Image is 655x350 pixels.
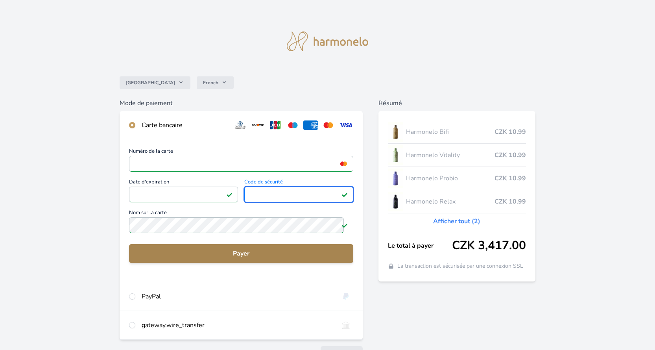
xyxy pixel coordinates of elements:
img: CLEAN_BIFI_se_stinem_x-lo.jpg [388,122,403,142]
h6: Résumé [378,98,535,108]
span: CZK 10.99 [494,127,526,137]
img: CLEAN_PROBIO_se_stinem_x-lo.jpg [388,169,403,188]
span: Code de sécurité [244,180,353,187]
img: amex.svg [303,120,318,130]
img: mc [338,160,349,167]
span: Harmonelo Relax [406,197,494,206]
button: [GEOGRAPHIC_DATA] [120,76,190,89]
span: CZK 3,417.00 [452,239,526,253]
button: Payer [129,244,353,263]
img: CLEAN_RELAX_se_stinem_x-lo.jpg [388,192,403,211]
button: French [197,76,234,89]
img: Champ valide [226,191,232,198]
span: Harmonelo Probio [406,174,494,183]
input: Nom sur la carteChamp valide [129,217,344,233]
span: CZK 10.99 [494,150,526,160]
span: [GEOGRAPHIC_DATA] [126,80,175,86]
span: Harmonelo Bifi [406,127,494,137]
div: gateway.wire_transfer [142,320,332,330]
img: paypal.svg [339,292,353,301]
span: Date d'expiration [129,180,238,187]
span: Harmonelo Vitality [406,150,494,160]
a: Afficher tout (2) [433,217,480,226]
span: CZK 10.99 [494,174,526,183]
span: Payer [135,249,347,258]
span: La transaction est sécurisée par une connexion SSL [397,262,523,270]
span: Nom sur la carte [129,210,353,217]
img: Champ valide [341,222,348,228]
span: Numéro de la carte [129,149,353,156]
img: logo.svg [287,31,369,51]
img: mc.svg [321,120,336,130]
div: Carte bancaire [142,120,227,130]
iframe: Iframe pour la date d'expiration [133,189,234,200]
iframe: Iframe pour le numéro de carte [133,158,350,169]
img: visa.svg [339,120,353,130]
span: CZK 10.99 [494,197,526,206]
div: PayPal [142,292,332,301]
img: CLEAN_VITALITY_se_stinem_x-lo.jpg [388,145,403,165]
img: Champ valide [341,191,348,198]
img: diners.svg [233,120,247,130]
img: maestro.svg [286,120,300,130]
img: bankTransfer_IBAN.svg [339,320,353,330]
iframe: Iframe pour le code de sécurité [248,189,350,200]
h6: Mode de paiement [120,98,363,108]
img: discover.svg [251,120,265,130]
span: French [203,80,218,86]
img: jcb.svg [268,120,283,130]
span: Le total à payer [388,241,452,250]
